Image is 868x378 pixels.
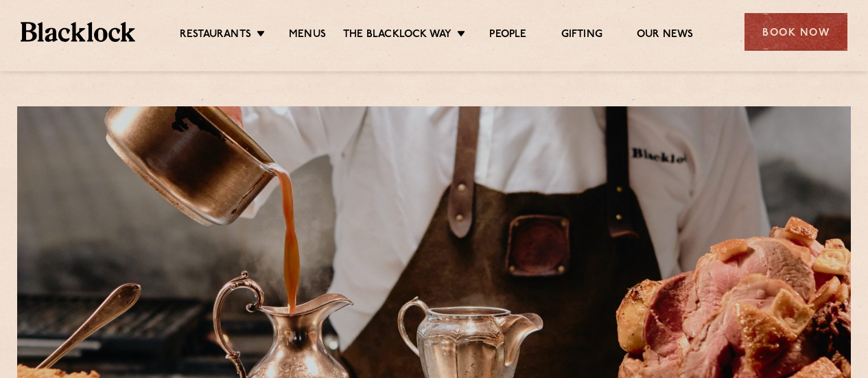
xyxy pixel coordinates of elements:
[561,28,602,43] a: Gifting
[289,28,326,43] a: Menus
[343,28,451,43] a: The Blacklock Way
[180,28,251,43] a: Restaurants
[21,22,135,41] img: BL_Textured_Logo-footer-cropped.svg
[489,28,526,43] a: People
[637,28,694,43] a: Our News
[744,13,847,51] div: Book Now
